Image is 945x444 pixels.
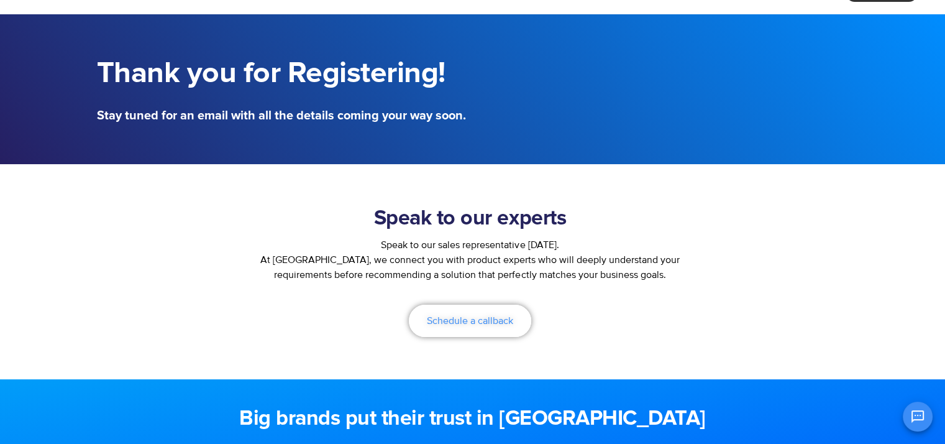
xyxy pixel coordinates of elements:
h5: Stay tuned for an email with all the details coming your way soon. [97,109,467,122]
span: Schedule a callback [427,316,513,326]
p: At [GEOGRAPHIC_DATA], we connect you with product experts who will deeply understand your require... [250,252,691,282]
h2: Speak to our experts [250,206,691,231]
a: Schedule a callback [409,305,531,337]
h2: Big brands put their trust in [GEOGRAPHIC_DATA] [97,407,849,432]
button: Open chat [903,402,933,432]
h1: Thank you for Registering! [97,57,467,91]
div: Speak to our sales representative [DATE]. [250,238,691,252]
